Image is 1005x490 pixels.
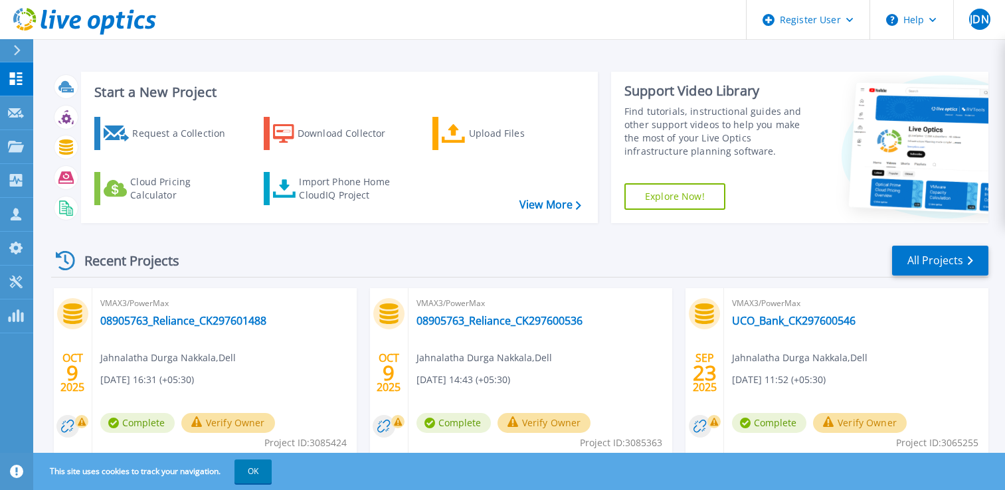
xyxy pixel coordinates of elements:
span: VMAX3/PowerMax [100,296,349,311]
span: [DATE] 16:31 (+05:30) [100,372,194,387]
div: Import Phone Home CloudIQ Project [299,175,403,202]
span: JDN [970,14,988,25]
div: Recent Projects [51,244,197,277]
button: Verify Owner [181,413,275,433]
div: SEP 2025 [692,349,717,397]
div: Support Video Library [624,82,814,100]
div: Download Collector [298,120,404,147]
span: This site uses cookies to track your navigation. [37,459,272,483]
span: Jahnalatha Durga Nakkala , Dell [732,351,868,365]
a: View More [519,199,581,211]
a: Request a Collection [94,117,242,150]
div: Cloud Pricing Calculator [130,175,236,202]
span: Jahnalatha Durga Nakkala , Dell [416,351,552,365]
button: Verify Owner [498,413,591,433]
a: Cloud Pricing Calculator [94,172,242,205]
a: 08905763_Reliance_CK297600536 [416,314,583,327]
a: All Projects [892,246,988,276]
div: Upload Files [469,120,575,147]
a: UCO_Bank_CK297600546 [732,314,856,327]
span: [DATE] 11:52 (+05:30) [732,372,826,387]
span: [DATE] 14:43 (+05:30) [416,372,510,387]
span: Complete [416,413,491,433]
span: 9 [66,367,78,378]
button: OK [234,459,272,483]
div: OCT 2025 [60,349,85,397]
h3: Start a New Project [94,85,581,100]
span: Jahnalatha Durga Nakkala , Dell [100,351,236,365]
div: Find tutorials, instructional guides and other support videos to help you make the most of your L... [624,105,814,158]
div: OCT 2025 [376,349,401,397]
div: Request a Collection [132,120,238,147]
a: Explore Now! [624,183,725,210]
a: Upload Files [432,117,581,150]
span: Complete [100,413,175,433]
span: Project ID: 3065255 [896,436,978,450]
span: Project ID: 3085363 [580,436,662,450]
a: Download Collector [264,117,412,150]
button: Verify Owner [813,413,907,433]
a: 08905763_Reliance_CK297601488 [100,314,266,327]
span: 9 [383,367,395,378]
span: Complete [732,413,806,433]
span: Project ID: 3085424 [264,436,347,450]
span: VMAX3/PowerMax [732,296,980,311]
span: VMAX3/PowerMax [416,296,665,311]
span: 23 [693,367,717,378]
